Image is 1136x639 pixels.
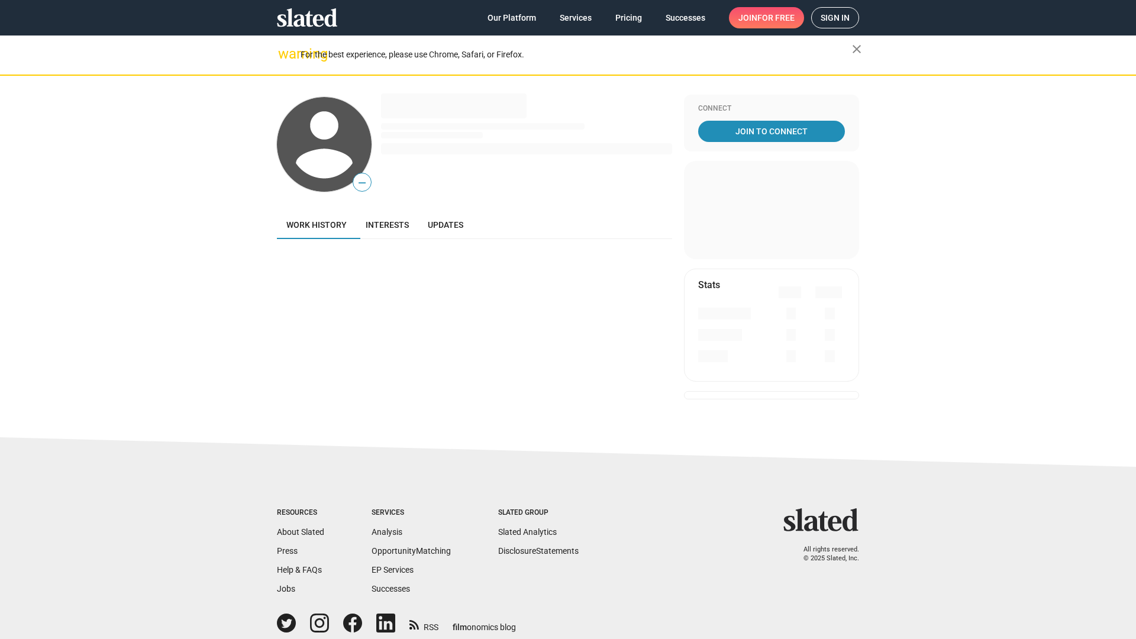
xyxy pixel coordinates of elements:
a: Help & FAQs [277,565,322,575]
a: Press [277,546,298,556]
a: Slated Analytics [498,527,557,537]
div: Connect [698,104,845,114]
p: All rights reserved. © 2025 Slated, Inc. [791,546,859,563]
span: Sign in [821,8,850,28]
div: Slated Group [498,508,579,518]
a: Analysis [372,527,402,537]
span: Pricing [615,7,642,28]
span: Updates [428,220,463,230]
a: Join To Connect [698,121,845,142]
a: Successes [656,7,715,28]
a: filmonomics blog [453,612,516,633]
a: Successes [372,584,410,593]
a: RSS [409,615,438,633]
span: Work history [286,220,347,230]
a: DisclosureStatements [498,546,579,556]
a: Work history [277,211,356,239]
a: Jobs [277,584,295,593]
span: Successes [666,7,705,28]
div: Services [372,508,451,518]
span: for free [757,7,795,28]
span: Services [560,7,592,28]
a: Updates [418,211,473,239]
a: About Slated [277,527,324,537]
span: Our Platform [488,7,536,28]
span: Interests [366,220,409,230]
a: Pricing [606,7,651,28]
a: Our Platform [478,7,546,28]
a: Joinfor free [729,7,804,28]
span: Join [738,7,795,28]
mat-icon: close [850,42,864,56]
div: For the best experience, please use Chrome, Safari, or Firefox. [301,47,852,63]
mat-card-title: Stats [698,279,720,291]
a: Sign in [811,7,859,28]
a: Interests [356,211,418,239]
span: — [353,175,371,191]
a: Services [550,7,601,28]
a: OpportunityMatching [372,546,451,556]
mat-icon: warning [278,47,292,61]
a: EP Services [372,565,414,575]
span: film [453,622,467,632]
span: Join To Connect [701,121,843,142]
div: Resources [277,508,324,518]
